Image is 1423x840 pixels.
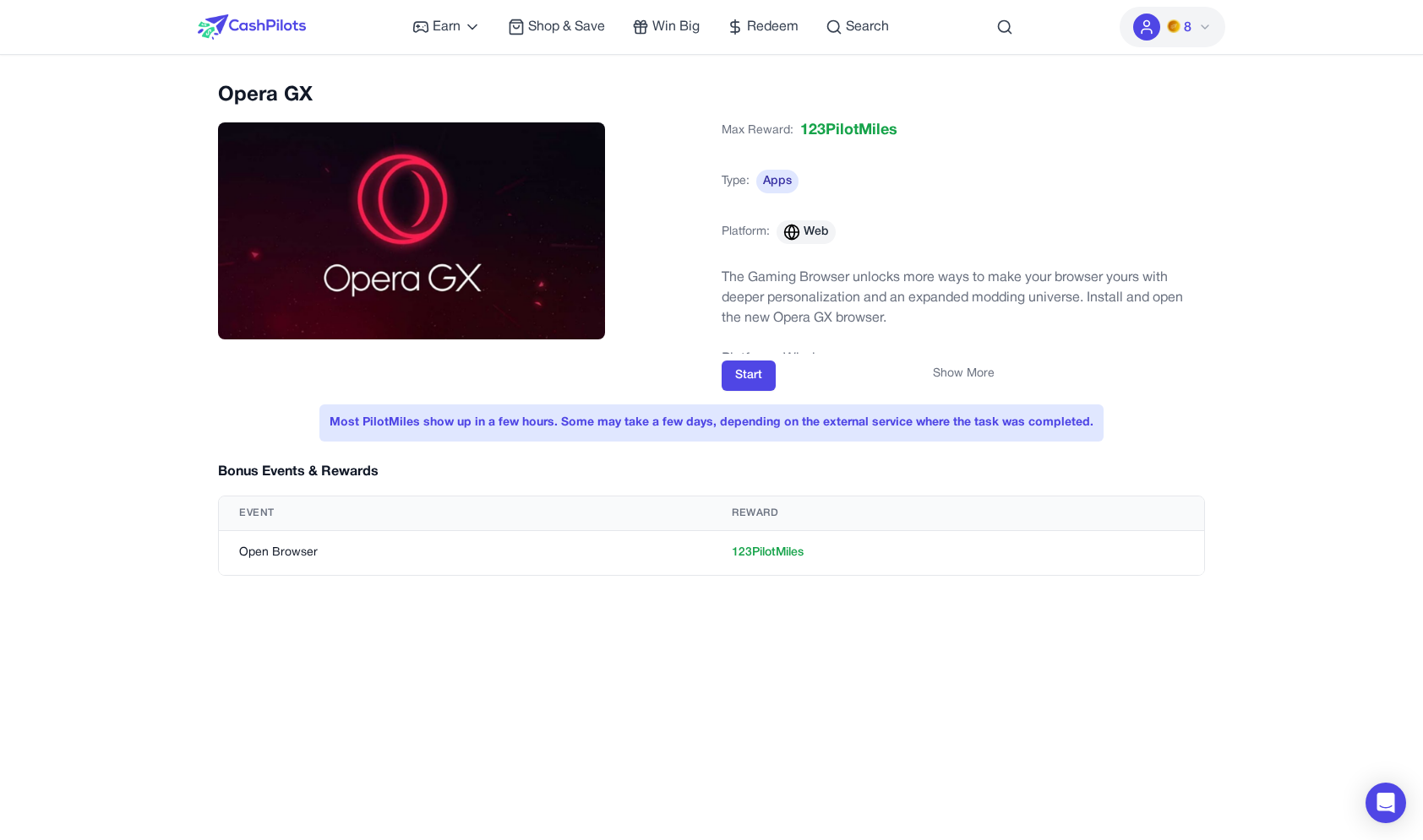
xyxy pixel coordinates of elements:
[711,496,1204,531] th: Reward
[800,119,897,143] span: 123 PilotMiles
[319,404,1104,442] div: Most PilotMiles show up in a few hours. Some may take a few days, depending on the external servi...
[722,268,1205,328] p: The Gaming Browser unlocks more ways to make your browser yours with deeper personalization and a...
[711,531,1204,576] td: 123 PilotMiles
[722,173,750,190] span: Type:
[508,17,605,37] a: Shop & Save
[652,17,700,37] span: Win Big
[846,17,889,37] span: Search
[747,17,799,37] span: Redeem
[1167,19,1180,33] img: PMs
[528,17,605,37] span: Shop & Save
[722,360,776,391] button: Start
[198,14,306,40] img: CashPilots Logo
[722,122,793,139] span: Max Reward:
[412,17,481,37] a: Earn
[722,349,1205,369] p: Platform : Windows
[1366,783,1406,823] div: Open Intercom Messenger
[1120,7,1225,47] button: PMs8
[218,462,379,482] h3: Bonus Events & Rewards
[632,17,700,37] a: Win Big
[218,82,701,109] h2: Opera GX
[727,17,799,37] a: Redeem
[826,17,889,37] a: Search
[433,17,461,37] span: Earn
[219,531,711,576] td: Open Browser
[933,366,995,382] button: Show More
[218,122,605,339] img: Opera GX
[722,224,770,241] span: Platform:
[1184,18,1191,38] span: 8
[804,224,829,241] span: Web
[756,170,799,193] span: Apps
[219,496,711,531] th: Event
